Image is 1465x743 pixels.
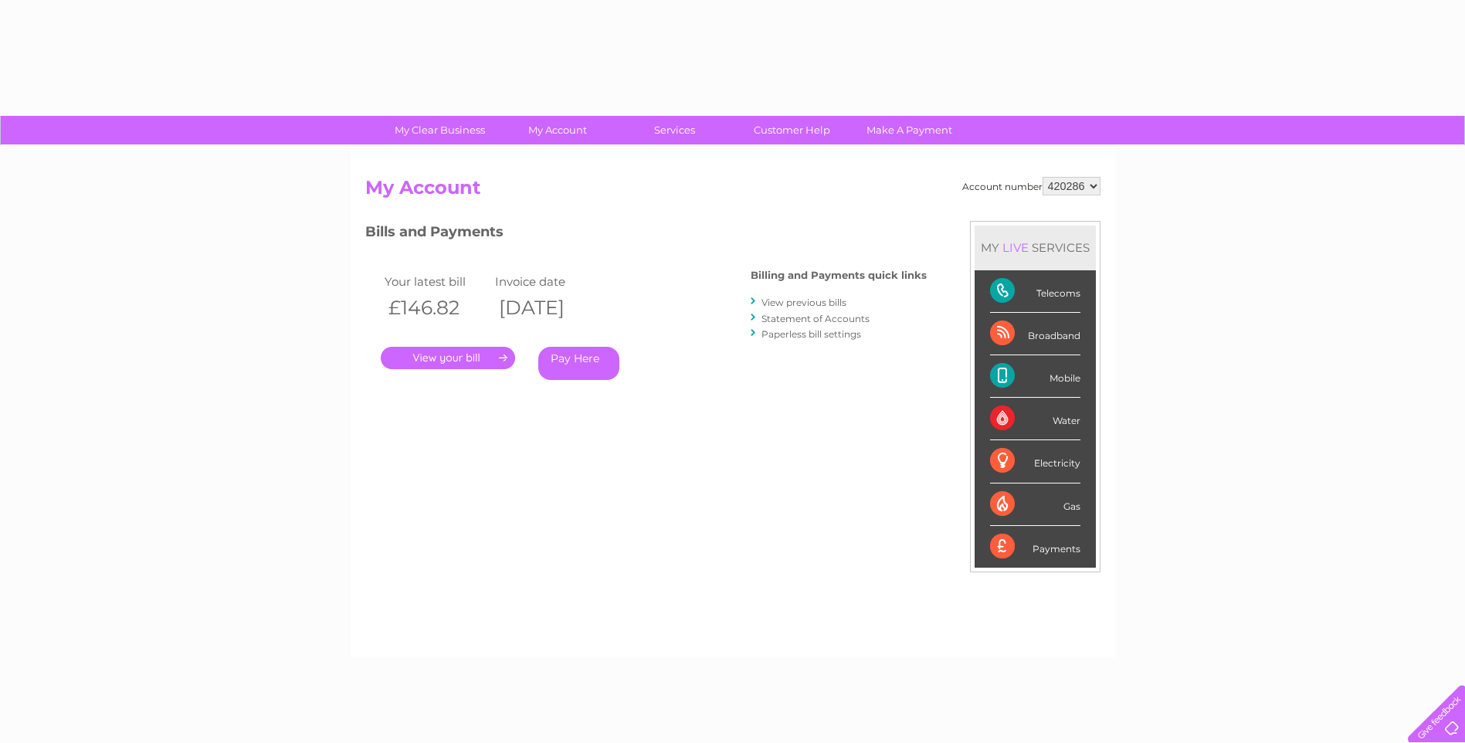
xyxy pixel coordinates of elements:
[990,313,1080,355] div: Broadband
[376,116,504,144] a: My Clear Business
[381,271,492,292] td: Your latest bill
[491,292,602,324] th: [DATE]
[990,398,1080,440] div: Water
[990,440,1080,483] div: Electricity
[493,116,621,144] a: My Account
[751,270,927,281] h4: Billing and Payments quick links
[962,177,1100,195] div: Account number
[990,270,1080,313] div: Telecoms
[728,116,856,144] a: Customer Help
[975,226,1096,270] div: MY SERVICES
[365,221,927,248] h3: Bills and Payments
[846,116,973,144] a: Make A Payment
[999,240,1032,255] div: LIVE
[538,347,619,380] a: Pay Here
[761,297,846,308] a: View previous bills
[381,347,515,369] a: .
[365,177,1100,206] h2: My Account
[381,292,492,324] th: £146.82
[611,116,738,144] a: Services
[990,355,1080,398] div: Mobile
[990,483,1080,526] div: Gas
[761,328,861,340] a: Paperless bill settings
[990,526,1080,568] div: Payments
[491,271,602,292] td: Invoice date
[761,313,870,324] a: Statement of Accounts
